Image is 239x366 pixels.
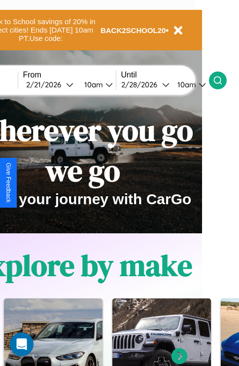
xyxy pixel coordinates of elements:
label: From [23,71,116,79]
button: 2/21/2026 [23,79,76,90]
div: 2 / 21 / 2026 [26,80,66,89]
button: 10am [76,79,116,90]
div: Open Intercom Messenger [10,332,34,356]
div: 10am [79,80,105,89]
div: 10am [172,80,199,89]
button: 10am [170,79,209,90]
div: Give Feedback [5,163,12,203]
b: BACK2SCHOOL20 [101,26,166,35]
label: Until [121,71,209,79]
div: 2 / 28 / 2026 [121,80,162,89]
